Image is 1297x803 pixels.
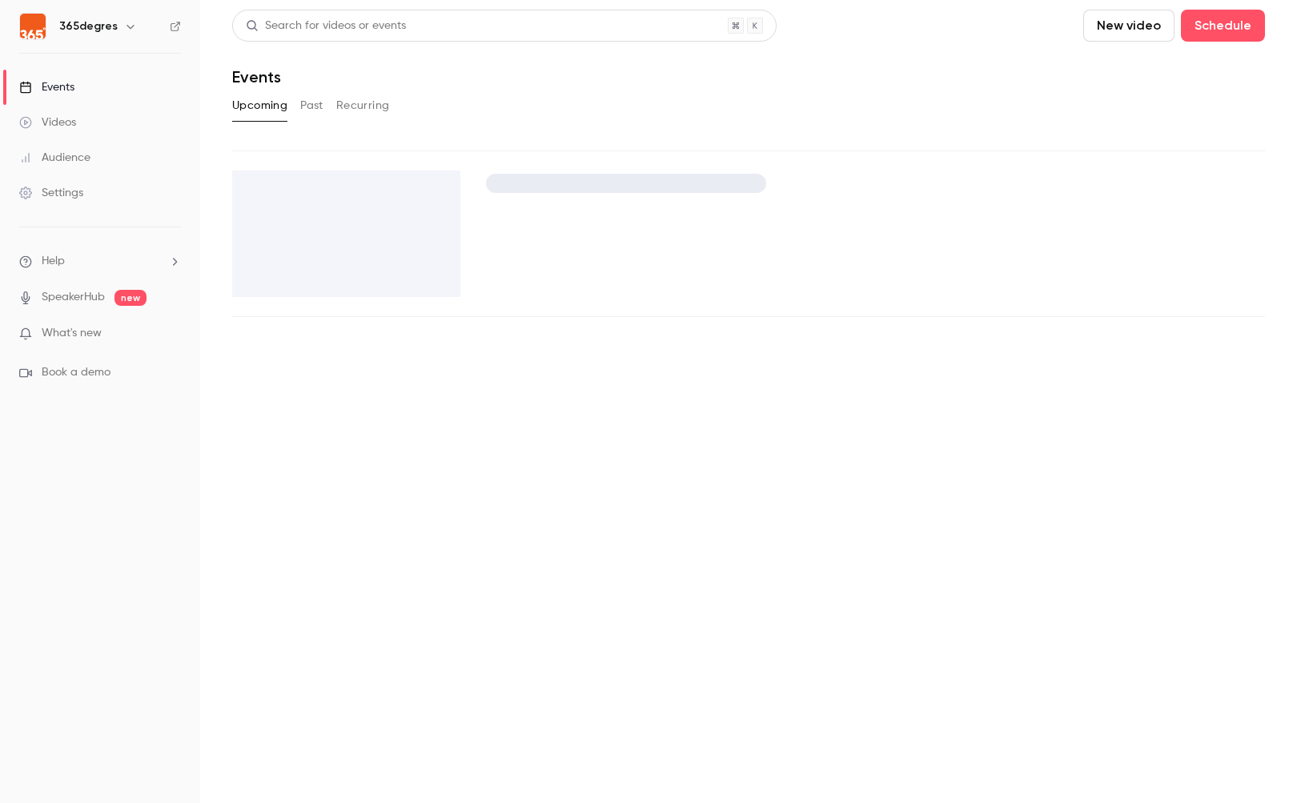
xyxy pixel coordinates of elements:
div: Events [19,79,74,95]
span: What's new [42,325,102,342]
div: Videos [19,114,76,130]
h1: Events [232,67,281,86]
button: New video [1083,10,1175,42]
img: 365degres [20,14,46,39]
div: Search for videos or events [246,18,406,34]
button: Past [300,93,323,118]
div: Settings [19,185,83,201]
span: Book a demo [42,364,110,381]
a: SpeakerHub [42,289,105,306]
span: new [114,290,147,306]
div: Audience [19,150,90,166]
span: Help [42,253,65,270]
li: help-dropdown-opener [19,253,181,270]
button: Recurring [336,93,390,118]
button: Upcoming [232,93,287,118]
h6: 365degres [59,18,118,34]
button: Schedule [1181,10,1265,42]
